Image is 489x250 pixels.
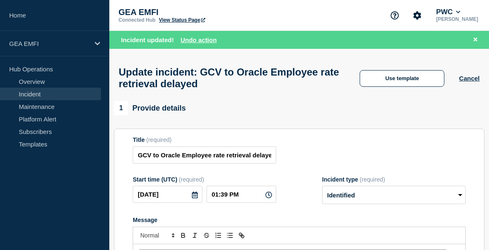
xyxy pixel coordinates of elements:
[177,230,189,240] button: Toggle bold text
[459,75,479,82] button: Cancel
[146,136,172,143] span: (required)
[136,230,177,240] span: Font size
[118,17,156,23] p: Connected Hub
[179,176,204,183] span: (required)
[9,40,89,47] p: GEA EMFI
[360,70,444,87] button: Use template
[159,17,205,23] a: View Status Page
[212,230,224,240] button: Toggle ordered list
[133,217,466,223] div: Message
[114,101,186,115] div: Provide details
[434,16,480,22] p: [PERSON_NAME]
[133,136,276,143] div: Title
[133,146,276,164] input: Title
[121,36,174,43] span: Incident updated!
[133,186,202,203] input: YYYY-MM-DD
[114,101,128,115] span: 1
[236,230,247,240] button: Toggle link
[201,230,212,240] button: Toggle strikethrough text
[118,8,285,17] p: GEA EMFI
[181,36,217,43] button: Undo action
[322,186,466,204] select: Incident type
[207,186,276,203] input: HH:MM A
[224,230,236,240] button: Toggle bulleted list
[322,176,466,183] div: Incident type
[386,7,403,24] button: Support
[189,230,201,240] button: Toggle italic text
[434,8,462,16] button: PWC
[408,7,426,24] button: Account settings
[360,176,385,183] span: (required)
[133,176,276,183] div: Start time (UTC)
[119,66,345,90] h1: Update incident: GCV to Oracle Employee rate retrieval delayed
